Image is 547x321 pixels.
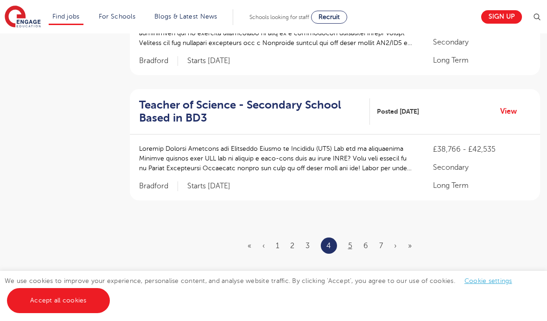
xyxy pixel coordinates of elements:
[248,242,251,250] a: First
[326,240,331,252] a: 4
[433,162,531,173] p: Secondary
[379,242,383,250] a: 7
[139,98,370,125] a: Teacher of Science - Secondary School Based in BD3
[305,242,310,250] a: 3
[290,242,294,250] a: 2
[433,37,531,48] p: Secondary
[187,181,230,191] p: Starts [DATE]
[377,107,419,116] span: Posted [DATE]
[433,144,531,155] p: £38,766 - £42,535
[139,144,414,173] p: Loremip Dolorsi Ametcons adi Elitseddo Eiusmo te Incididu (UT5) Lab etd ma aliquaenima Minimve qu...
[433,180,531,191] p: Long Term
[139,56,178,66] span: Bradford
[5,6,41,29] img: Engage Education
[394,242,397,250] a: Next
[7,288,110,313] a: Accept all cookies
[481,10,522,24] a: Sign up
[262,242,265,250] a: Previous
[500,105,524,117] a: View
[433,55,531,66] p: Long Term
[52,13,80,20] a: Find jobs
[318,13,340,20] span: Recruit
[154,13,217,20] a: Blogs & Latest News
[348,242,352,250] a: 5
[187,56,230,66] p: Starts [DATE]
[139,181,178,191] span: Bradford
[363,242,368,250] a: 6
[464,277,512,284] a: Cookie settings
[276,242,279,250] a: 1
[408,242,412,250] a: Last
[5,277,522,304] span: We use cookies to improve your experience, personalise content, and analyse website traffic. By c...
[139,98,363,125] h2: Teacher of Science - Secondary School Based in BD3
[99,13,135,20] a: For Schools
[249,14,309,20] span: Schools looking for staff
[311,11,347,24] a: Recruit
